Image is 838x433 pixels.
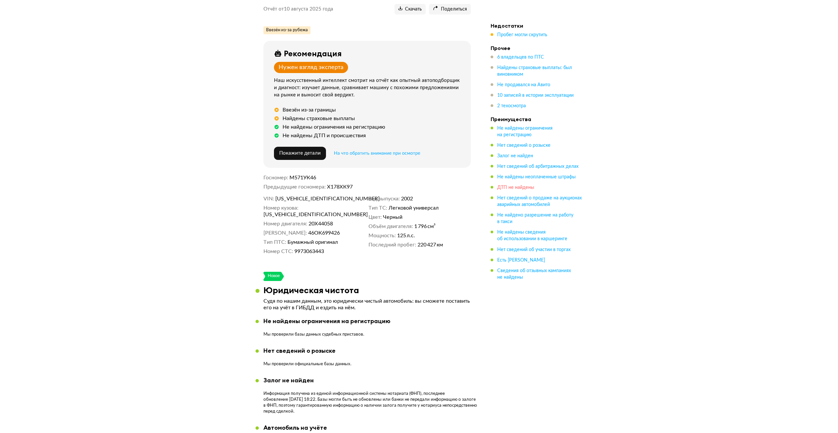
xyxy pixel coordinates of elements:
[414,223,436,230] span: 1 796 см³
[497,126,553,137] span: Не найдены ограничения на регистрацию
[398,6,422,13] span: Скачать
[267,272,280,281] div: Новое
[308,230,340,236] span: 46ОК699426
[279,64,343,71] div: Нужен взгляд эксперта
[491,45,583,51] h4: Прочее
[283,107,336,113] div: Ввезён из-за границы
[491,22,583,29] h4: Недостатки
[497,230,567,241] span: Не найдены сведения об использовании в каршеринге
[368,214,382,220] dt: Цвет
[263,174,288,181] dt: Госномер
[429,4,471,14] button: Поделиться
[497,55,544,60] span: 6 владельцев по ПТС
[284,49,342,58] div: Рекомендация
[274,147,326,160] button: Покажите детали
[263,318,391,325] div: Не найдены ограничения на регистрацию
[497,65,572,77] span: Найдены страховые выплаты: был виновником
[383,214,402,220] span: Черный
[309,220,333,227] span: 20Х44058
[263,205,298,211] dt: Номер кузова
[497,247,571,252] span: Нет сведений об участии в торгах
[263,285,359,295] h3: Юридическая чистота
[497,185,534,190] span: ДТП не найдены
[263,361,351,367] p: Мы проверили официальные базы данных.
[389,205,439,211] span: Легковой универсал
[368,242,416,248] dt: Последний пробег
[263,391,479,415] p: Информация получена из единой информационной системы нотариата (ФНП), последнее обновление [DATE]...
[334,151,420,156] span: На что обратить внимание при осмотре
[497,268,571,280] span: Сведения об отзывных кампаниях не найдены
[397,232,415,239] span: 125 л.с.
[274,77,463,99] div: Наш искусственный интеллект смотрит на отчёт как опытный автоподборщик и диагност: изучает данные...
[266,27,308,33] span: Ввезён из-за рубежа
[433,6,467,13] span: Поделиться
[283,115,355,122] div: Найдены страховые выплаты
[263,347,351,354] div: Нет сведений о розыске
[263,6,333,13] p: Отчёт от 10 августа 2025 года
[263,220,307,227] dt: Номер двигателя
[263,230,307,236] dt: [PERSON_NAME]
[263,239,286,245] dt: Тип ПТС
[497,164,579,169] span: Нет сведений об арбитражных делах
[401,195,413,202] span: 2002
[497,83,550,87] span: Не продавался на Авито
[497,154,533,158] span: Залог не найден
[368,223,413,230] dt: Объём двигателя
[283,132,366,139] div: Не найдены ДТП и происшествия
[279,151,321,156] span: Покажите детали
[327,184,471,190] dd: Х178ХК97
[263,184,326,190] dt: Предыдущие госномера
[263,332,391,338] p: Мы проверили базы данных судебных приставов.
[294,248,324,255] span: 9973063443
[368,205,387,211] dt: Тип ТС
[497,175,576,179] span: Не найдены неоплаченные штрафы
[263,195,274,202] dt: VIN
[497,93,574,98] span: 10 записей в истории эксплуатации
[497,143,551,148] span: Нет сведений о розыске
[287,239,338,245] span: Бумажный оригинал
[275,195,351,202] span: [US_VEHICLE_IDENTIFICATION_NUMBER]
[368,195,400,202] dt: Год выпуска
[497,33,547,37] span: Пробег могли скрутить
[394,4,426,14] button: Скачать
[263,298,471,311] p: Судя по нашим данным, это юридически чистый автомобиль: вы сможете поставить его на учёт в ГИБДД ...
[263,377,479,384] div: Залог не найден
[491,116,583,122] h4: Преимущества
[263,248,293,255] dt: Номер СТС
[497,196,582,207] span: Нет сведений о продаже на аукционах аварийных автомобилей
[368,232,396,239] dt: Мощность
[418,242,443,248] span: 220 427 км
[497,213,573,224] span: Не найдено разрешение на работу в такси
[263,424,351,431] div: Автомобиль на учёте
[497,258,545,263] span: Есть [PERSON_NAME]
[497,104,526,108] span: 2 техосмотра
[263,211,339,218] span: [US_VEHICLE_IDENTIFICATION_NUMBER]
[283,124,385,130] div: Не найдены ограничения на регистрацию
[289,175,316,180] span: М571УК46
